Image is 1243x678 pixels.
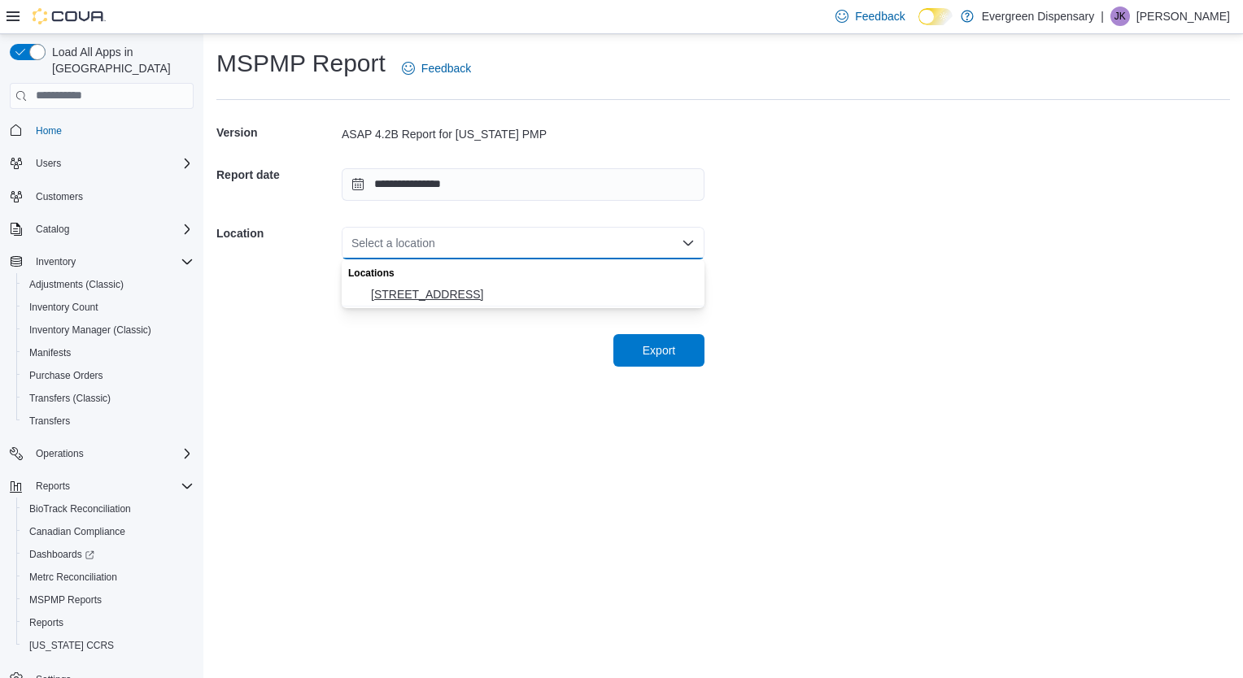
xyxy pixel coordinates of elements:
[23,389,194,408] span: Transfers (Classic)
[36,480,70,493] span: Reports
[342,259,704,306] div: Choose from the following options
[29,444,194,463] span: Operations
[918,25,919,26] span: Dark Mode
[29,525,125,538] span: Canadian Compliance
[421,60,471,76] span: Feedback
[23,275,194,294] span: Adjustments (Classic)
[16,319,200,341] button: Inventory Manager (Classic)
[29,593,102,606] span: MSPMP Reports
[342,259,704,283] div: Locations
[23,499,137,519] a: BioTrack Reconciliation
[1114,7,1126,26] span: JK
[351,233,353,253] input: Accessible screen reader label
[613,334,704,367] button: Export
[29,252,82,272] button: Inventory
[23,522,132,541] a: Canadian Compliance
[918,8,953,25] input: Dark Mode
[16,364,200,387] button: Purchase Orders
[23,613,70,632] a: Reports
[23,567,194,587] span: Metrc Reconciliation
[16,387,200,410] button: Transfers (Classic)
[643,342,675,359] span: Export
[3,152,200,175] button: Users
[36,255,76,268] span: Inventory
[36,223,69,236] span: Catalog
[29,154,194,173] span: Users
[29,415,70,428] span: Transfers
[16,296,200,319] button: Inventory Count
[16,566,200,589] button: Metrc Reconciliation
[23,545,101,564] a: Dashboards
[36,124,62,137] span: Home
[29,476,194,496] span: Reports
[29,548,94,561] span: Dashboards
[29,502,131,515] span: BioTrack Reconciliation
[3,218,200,241] button: Catalog
[29,476,76,496] button: Reports
[216,159,338,191] h5: Report date
[29,219,76,239] button: Catalog
[29,154,68,173] button: Users
[3,250,200,273] button: Inventory
[342,126,704,142] div: ASAP 4.2B Report for [US_STATE] PMP
[29,369,103,382] span: Purchase Orders
[216,116,338,149] h5: Version
[23,411,194,431] span: Transfers
[23,275,130,294] a: Adjustments (Classic)
[216,217,338,250] h5: Location
[23,567,124,587] a: Metrc Reconciliation
[395,52,478,85] a: Feedback
[29,278,124,291] span: Adjustments (Classic)
[29,121,68,141] a: Home
[16,273,200,296] button: Adjustments (Classic)
[16,543,200,566] a: Dashboards
[23,366,194,385] span: Purchase Orders
[29,187,89,206] a: Customers
[3,185,200,208] button: Customers
[29,252,194,272] span: Inventory
[23,298,105,317] a: Inventory Count
[16,589,200,611] button: MSPMP Reports
[33,8,106,24] img: Cova
[855,8,905,24] span: Feedback
[342,283,704,306] button: 13170 Hwy 6
[3,475,200,498] button: Reports
[29,639,114,652] span: [US_STATE] CCRS
[23,590,108,610] a: MSPMP Reports
[1110,7,1130,26] div: Jason Kennedy
[23,636,194,655] span: Washington CCRS
[29,219,194,239] span: Catalog
[29,324,151,337] span: Inventory Manager (Classic)
[23,298,194,317] span: Inventory Count
[1136,7,1230,26] p: [PERSON_NAME]
[16,498,200,520] button: BioTrack Reconciliation
[29,444,90,463] button: Operations
[23,411,76,431] a: Transfers
[3,442,200,465] button: Operations
[16,520,200,543] button: Canadian Compliance
[23,343,77,363] a: Manifests
[16,410,200,432] button: Transfers
[342,168,704,201] input: Press the down key to open a popover containing a calendar.
[23,545,194,564] span: Dashboards
[16,634,200,657] button: [US_STATE] CCRS
[29,616,63,629] span: Reports
[36,190,83,203] span: Customers
[23,636,120,655] a: [US_STATE] CCRS
[23,343,194,363] span: Manifests
[23,499,194,519] span: BioTrack Reconciliation
[46,44,194,76] span: Load All Apps in [GEOGRAPHIC_DATA]
[1101,7,1104,26] p: |
[16,611,200,634] button: Reports
[682,237,695,250] button: Close list of options
[216,47,386,80] h1: MSPMP Report
[23,389,117,408] a: Transfers (Classic)
[29,571,117,584] span: Metrc Reconciliation
[23,320,194,340] span: Inventory Manager (Classic)
[36,447,84,460] span: Operations
[29,186,194,206] span: Customers
[29,120,194,141] span: Home
[23,522,194,541] span: Canadian Compliance
[3,119,200,142] button: Home
[29,301,98,314] span: Inventory Count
